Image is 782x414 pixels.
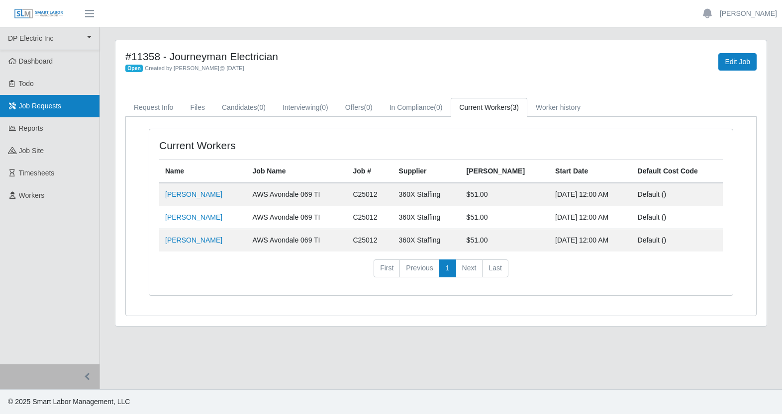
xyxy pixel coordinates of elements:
[19,57,53,65] span: Dashboard
[19,169,55,177] span: Timesheets
[247,160,347,183] th: Job Name
[461,206,550,229] td: $51.00
[461,229,550,252] td: $51.00
[461,183,550,206] td: $51.00
[718,53,757,71] a: Edit Job
[632,229,723,252] td: Default ()
[527,98,589,117] a: Worker history
[632,206,723,229] td: Default ()
[257,103,266,111] span: (0)
[381,98,451,117] a: In Compliance
[159,160,247,183] th: Name
[145,65,244,71] span: Created by [PERSON_NAME] @ [DATE]
[274,98,337,117] a: Interviewing
[19,124,43,132] span: Reports
[549,206,631,229] td: [DATE] 12:00 AM
[14,8,64,19] img: SLM Logo
[549,229,631,252] td: [DATE] 12:00 AM
[125,65,143,73] span: Open
[8,398,130,406] span: © 2025 Smart Labor Management, LLC
[510,103,519,111] span: (3)
[19,80,34,87] span: Todo
[247,229,347,252] td: AWS Avondale 069 TI
[320,103,328,111] span: (0)
[393,206,461,229] td: 360X Staffing
[182,98,213,117] a: Files
[19,102,62,110] span: Job Requests
[125,98,182,117] a: Request Info
[165,213,222,221] a: [PERSON_NAME]
[165,190,222,198] a: [PERSON_NAME]
[165,236,222,244] a: [PERSON_NAME]
[549,160,631,183] th: Start Date
[393,183,461,206] td: 360X Staffing
[439,259,456,277] a: 1
[549,183,631,206] td: [DATE] 12:00 AM
[19,147,44,155] span: job site
[451,98,527,117] a: Current Workers
[19,191,45,199] span: Workers
[213,98,274,117] a: Candidates
[347,206,392,229] td: C25012
[393,160,461,183] th: Supplier
[364,103,373,111] span: (0)
[247,206,347,229] td: AWS Avondale 069 TI
[247,183,347,206] td: AWS Avondale 069 TI
[720,8,777,19] a: [PERSON_NAME]
[125,50,488,63] h4: #11358 - Journeyman Electrician
[393,229,461,252] td: 360X Staffing
[632,160,723,183] th: Default Cost Code
[632,183,723,206] td: Default ()
[347,229,392,252] td: C25012
[337,98,381,117] a: Offers
[347,183,392,206] td: C25012
[347,160,392,183] th: Job #
[434,103,442,111] span: (0)
[159,259,723,285] nav: pagination
[159,139,386,152] h4: Current Workers
[461,160,550,183] th: [PERSON_NAME]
